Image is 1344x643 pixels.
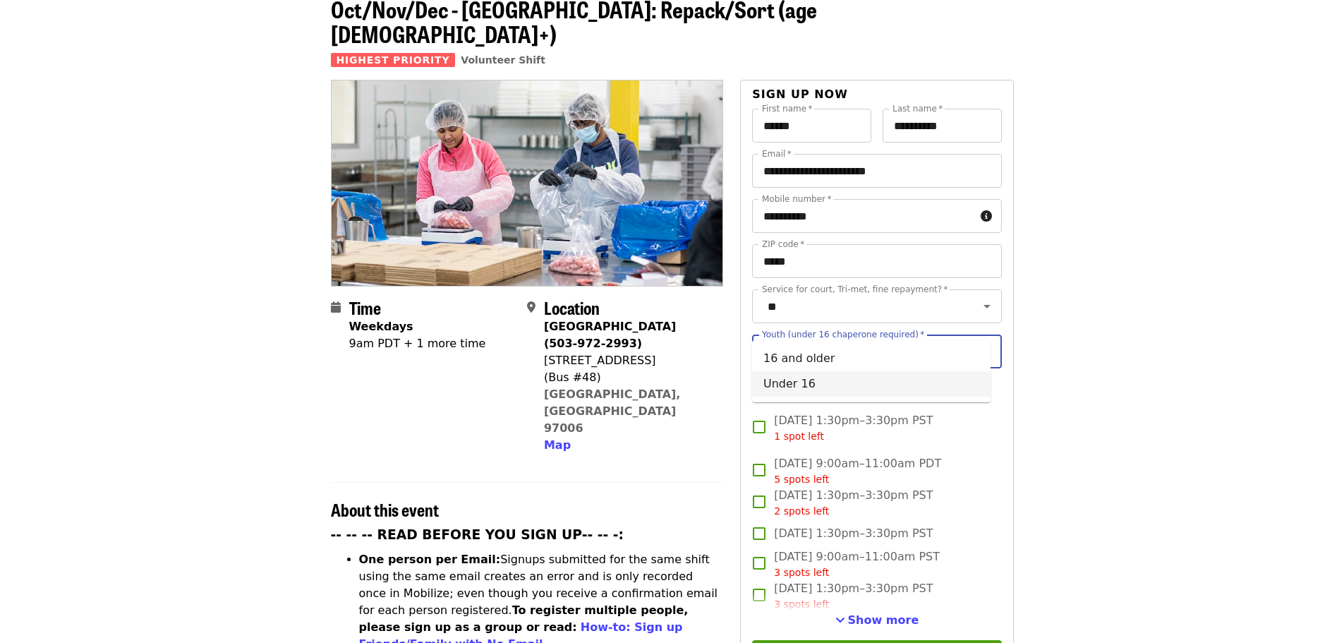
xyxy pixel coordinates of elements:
span: Map [544,438,571,452]
span: 2 spots left [774,505,829,517]
i: map-marker-alt icon [527,301,535,314]
button: See more timeslots [835,612,919,629]
div: [STREET_ADDRESS] [544,352,712,369]
i: calendar icon [331,301,341,314]
strong: Weekdays [349,320,413,333]
label: Email [762,150,792,158]
span: [DATE] 1:30pm–3:30pm PST [774,580,933,612]
a: Volunteer Shift [461,54,545,66]
strong: [GEOGRAPHIC_DATA] (503-972-2993) [544,320,676,350]
div: (Bus #48) [544,369,712,386]
label: Mobile number [762,195,831,203]
label: Last name [892,104,943,113]
span: 3 spots left [774,599,829,610]
button: Map [544,437,571,454]
input: ZIP code [752,244,1001,278]
span: Sign up now [752,88,848,101]
label: First name [762,104,813,113]
span: [DATE] 9:00am–11:00am PDT [774,455,941,487]
span: Time [349,295,381,320]
img: Oct/Nov/Dec - Beaverton: Repack/Sort (age 10+) organized by Oregon Food Bank [332,80,723,285]
input: Last name [883,109,1002,143]
div: 9am PDT + 1 more time [349,335,486,352]
span: Highest Priority [331,53,456,67]
span: [DATE] 9:00am–11:00am PST [774,548,940,580]
span: [DATE] 1:30pm–3:30pm PST [774,487,933,519]
a: [GEOGRAPHIC_DATA], [GEOGRAPHIC_DATA] 97006 [544,387,681,435]
input: Mobile number [752,199,974,233]
strong: To register multiple people, please sign up as a group or read: [359,603,689,634]
input: Email [752,154,1001,188]
li: Under 16 [752,371,991,397]
span: About this event [331,497,439,522]
label: Youth (under 16 chaperone required) [762,330,924,339]
strong: One person per Email: [359,553,501,566]
span: Location [544,295,600,320]
span: [DATE] 1:30pm–3:30pm PST [774,525,933,542]
strong: -- -- -- READ BEFORE YOU SIGN UP-- -- -: [331,527,624,542]
button: Open [977,296,997,316]
span: 5 spots left [774,474,829,485]
span: [DATE] 1:30pm–3:30pm PST [774,412,933,444]
button: Close [977,342,997,361]
input: First name [752,109,871,143]
span: 3 spots left [774,567,829,578]
label: Service for court, Tri-met, fine repayment? [762,285,948,294]
label: ZIP code [762,240,804,248]
span: 1 spot left [774,431,824,442]
span: Show more [848,613,919,627]
i: circle-info icon [981,210,992,223]
li: 16 and older [752,346,991,371]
